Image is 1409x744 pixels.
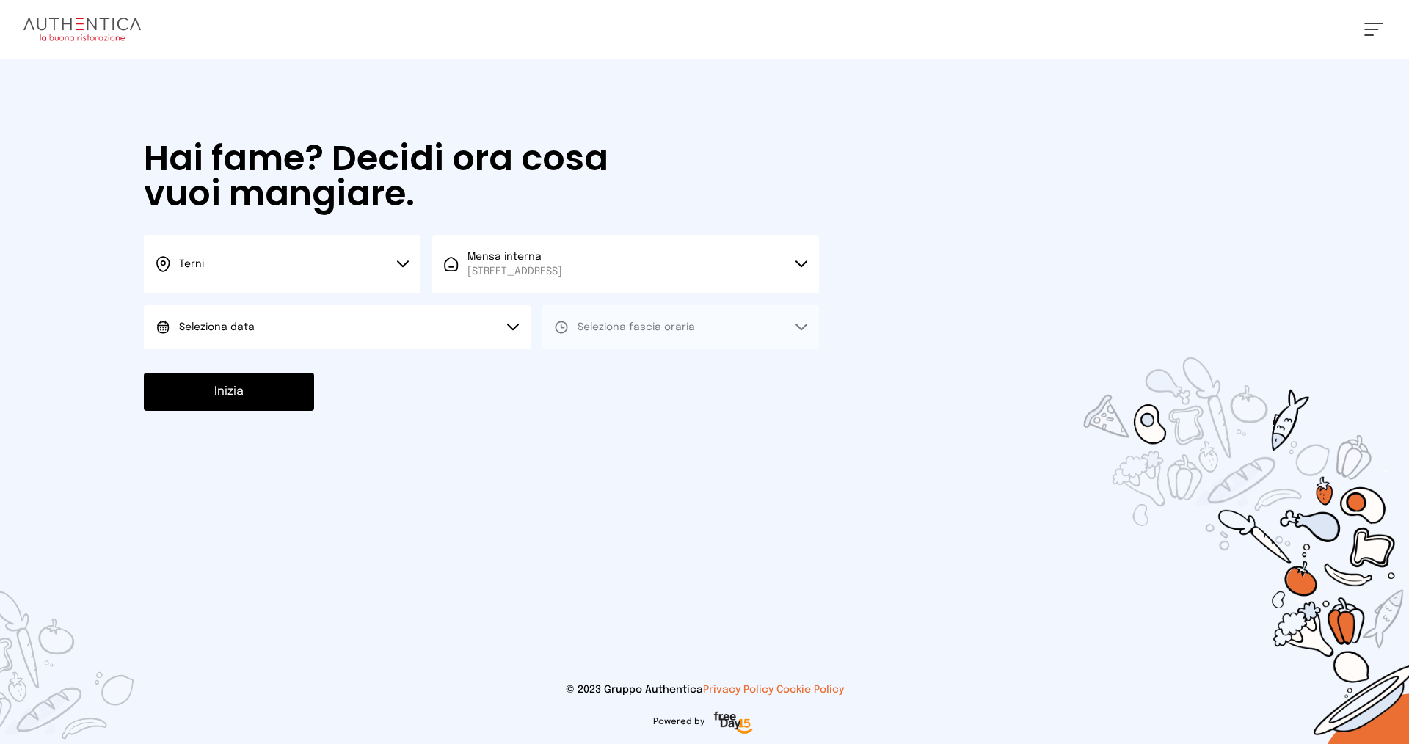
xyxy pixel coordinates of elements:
[542,305,819,349] button: Seleziona fascia oraria
[23,18,141,41] img: logo.8f33a47.png
[710,709,757,738] img: logo-freeday.3e08031.png
[653,716,704,728] span: Powered by
[23,682,1386,697] p: © 2023 Gruppo Authentica
[144,235,420,293] button: Terni
[179,322,255,332] span: Seleziona data
[776,685,844,695] a: Cookie Policy
[432,235,819,293] button: Mensa interna[STREET_ADDRESS]
[998,273,1409,744] img: sticker-selezione-mensa.70a28f7.png
[578,322,695,332] span: Seleziona fascia oraria
[144,141,650,211] h1: Hai fame? Decidi ora cosa vuoi mangiare.
[467,249,562,279] span: Mensa interna
[144,305,531,349] button: Seleziona data
[179,259,204,269] span: Terni
[467,264,562,279] span: [STREET_ADDRESS]
[144,373,314,411] button: Inizia
[703,685,773,695] a: Privacy Policy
